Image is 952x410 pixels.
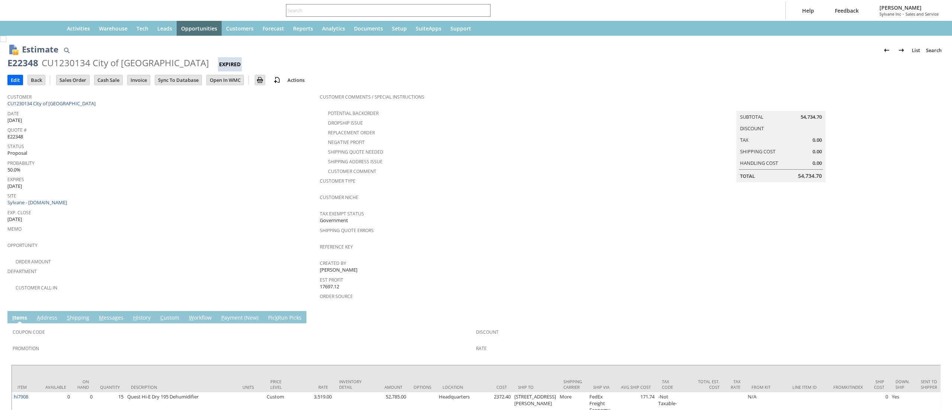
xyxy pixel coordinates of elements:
a: Dropship Issue [328,120,363,126]
svg: Search [480,6,489,15]
a: Shipping Quote Errors [320,227,374,234]
div: CU1230134 City of [GEOGRAPHIC_DATA] [42,57,209,69]
a: Workflow [187,314,213,322]
img: Next [897,46,906,55]
a: Order Source [320,293,353,300]
span: Opportunities [181,25,217,32]
span: M [99,314,104,321]
a: Order Amount [16,259,51,265]
a: Payment (New) [219,314,260,322]
span: - [903,11,904,17]
div: From Kit [752,384,781,390]
a: Replacement Order [328,129,375,136]
a: Department [7,268,37,275]
div: Ship Via [593,384,610,390]
div: Ship Cost [874,379,884,390]
a: Shipping Quote Needed [328,149,383,155]
div: Avg Ship Cost [621,384,651,390]
svg: Shortcuts [31,24,40,33]
span: k [275,314,278,321]
span: H [133,314,137,321]
div: Expired [218,57,242,71]
a: Expires [7,176,24,183]
a: Reports [289,21,318,36]
a: Forecast [258,21,289,36]
span: Support [450,25,471,32]
div: Cost [477,384,507,390]
div: Item [17,384,34,390]
caption: Summary [736,99,826,111]
a: Warehouse [94,21,132,36]
a: Custom [158,314,181,322]
a: Support [446,21,476,36]
a: Promotion [13,345,39,352]
div: Quantity [100,384,120,390]
a: Discount [476,329,499,335]
a: Opportunities [177,21,222,36]
a: Analytics [318,21,350,36]
span: 54,734.70 [798,172,822,180]
div: On Hand [77,379,89,390]
span: [PERSON_NAME] [879,4,939,11]
div: Inventory Detail [339,379,361,390]
a: Discount [740,125,764,132]
a: Home [45,21,62,36]
span: SuiteApps [416,25,441,32]
span: I [12,314,14,321]
input: Search [286,6,480,15]
a: Quote # [7,127,27,133]
a: Customer [7,94,32,100]
a: Potential Backorder [328,110,379,116]
span: Proposal [7,150,27,157]
a: Reference Key [320,244,353,250]
span: Reports [293,25,313,32]
a: Handling Cost [740,160,778,166]
input: Sync To Database [155,75,202,85]
a: Tech [132,21,153,36]
div: Tax Rate [731,379,740,390]
a: Memo [7,226,22,232]
a: CU1230134 City of [GEOGRAPHIC_DATA] [7,100,97,107]
a: Tax [740,137,749,143]
a: SuiteApps [411,21,446,36]
span: [PERSON_NAME] [320,266,357,273]
a: Shipping Address Issue [328,158,383,165]
span: 0.00 [813,137,822,144]
span: Feedback [835,7,859,14]
a: Customer Niche [320,194,358,201]
a: Tax Exempt Status [320,211,364,217]
div: fromkitindex [833,384,863,390]
a: Negative Profit [328,139,365,145]
div: Shipping Carrier [563,379,582,390]
span: Customers [226,25,254,32]
div: Location [443,384,466,390]
div: Sent To Shipper [921,379,937,390]
span: Leads [157,25,172,32]
span: Warehouse [99,25,128,32]
span: C [160,314,164,321]
span: 17697.12 [320,283,339,290]
a: Exp. Close [7,209,31,216]
a: Customer Call-in [16,285,57,291]
div: Total Est. Cost [690,379,720,390]
a: Est Profit [320,277,343,283]
div: Units [242,384,259,390]
a: Activities [62,21,94,36]
div: Shortcuts [27,21,45,36]
a: Probability [7,160,35,166]
span: W [189,314,194,321]
a: Created By [320,260,346,266]
div: Line Item ID [792,384,822,390]
a: Unrolled view on [931,313,940,321]
span: S [67,314,70,321]
span: A [37,314,40,321]
div: Amount [373,384,402,390]
div: Tax Code [662,379,679,390]
a: Site [7,193,16,199]
input: Invoice [128,75,150,85]
a: Subtotal [740,113,763,120]
span: Documents [354,25,383,32]
div: Available [45,384,66,390]
span: Tech [136,25,148,32]
span: [DATE] [7,117,22,124]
